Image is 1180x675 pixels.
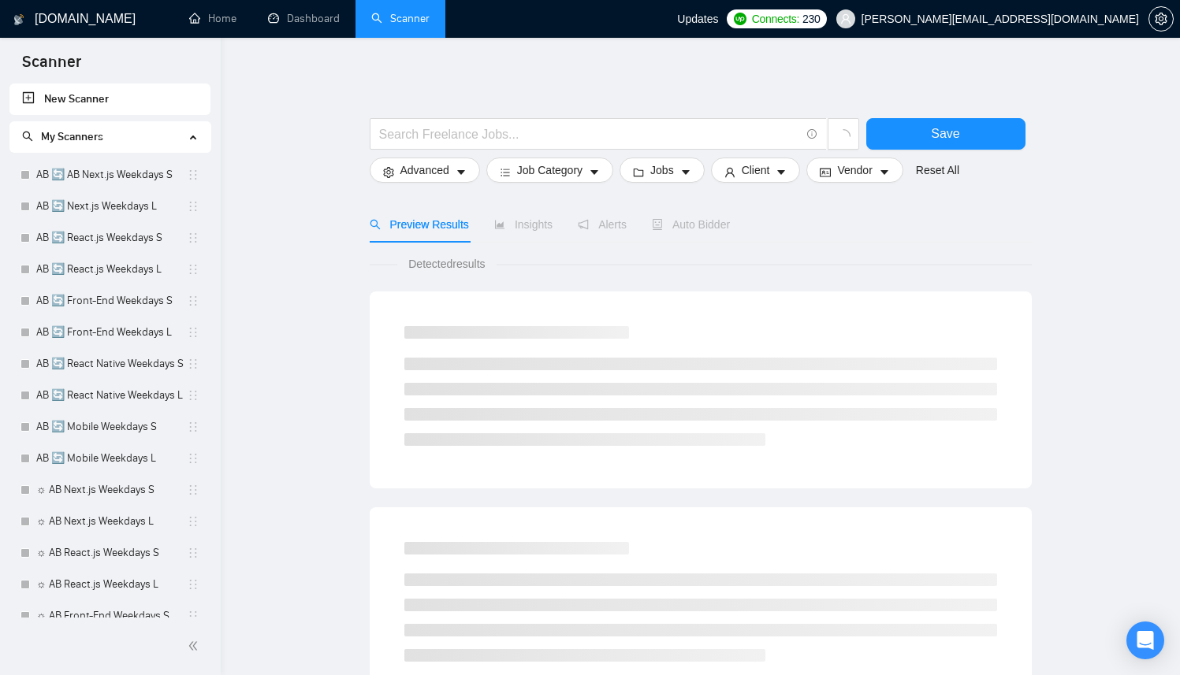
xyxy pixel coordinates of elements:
a: AB 🔄 Front-End Weekdays S [36,285,187,317]
span: area-chart [494,219,505,230]
a: ☼ AB Next.js Weekdays L [36,506,187,537]
button: folderJobscaret-down [620,158,705,183]
a: AB 🔄 Mobile Weekdays S [36,411,187,443]
span: user [724,166,735,178]
span: bars [500,166,511,178]
span: user [840,13,851,24]
span: robot [652,219,663,230]
span: Alerts [578,218,627,231]
span: holder [187,263,199,276]
span: Save [931,124,959,143]
span: My Scanners [22,130,103,143]
span: caret-down [589,166,600,178]
span: caret-down [680,166,691,178]
span: holder [187,169,199,181]
input: Search Freelance Jobs... [379,124,800,144]
span: idcard [820,166,831,178]
span: holder [187,421,199,433]
span: caret-down [456,166,467,178]
button: Save [866,118,1026,150]
a: homeHome [189,12,236,25]
span: holder [187,484,199,496]
span: Vendor [837,161,872,179]
span: holder [187,358,199,370]
span: loading [836,129,851,143]
li: AB 🔄 React.js Weekdays L [9,254,210,285]
span: double-left [188,638,203,654]
li: AB 🔄 Mobile Weekdays S [9,411,210,443]
a: New Scanner [22,83,198,115]
a: AB 🔄 React Native Weekdays L [36,380,187,411]
a: AB 🔄 React.js Weekdays S [36,222,187,254]
span: holder [187,326,199,339]
span: holder [187,452,199,465]
li: AB 🔄 AB Next.js Weekdays S [9,159,210,191]
li: AB 🔄 Next.js Weekdays L [9,191,210,222]
span: Preview Results [370,218,469,231]
a: ☼ AB Next.js Weekdays S [36,474,187,506]
span: 230 [802,10,820,28]
span: Updates [677,13,718,25]
li: AB 🔄 React.js Weekdays S [9,222,210,254]
a: ☼ AB React.js Weekdays S [36,537,187,569]
img: upwork-logo.png [734,13,746,25]
span: caret-down [776,166,787,178]
li: ☼ AB React.js Weekdays L [9,569,210,600]
li: AB 🔄 Front-End Weekdays S [9,285,210,317]
a: AB 🔄 Front-End Weekdays L [36,317,187,348]
button: setting [1148,6,1174,32]
span: notification [578,219,589,230]
button: idcardVendorcaret-down [806,158,903,183]
span: Scanner [9,50,94,83]
span: setting [383,166,394,178]
a: AB 🔄 AB Next.js Weekdays S [36,159,187,191]
a: AB 🔄 Next.js Weekdays L [36,191,187,222]
span: My Scanners [41,130,103,143]
span: Job Category [517,161,583,179]
a: dashboardDashboard [268,12,340,25]
span: holder [187,295,199,307]
span: Client [742,161,770,179]
span: Advanced [400,161,449,179]
li: ☼ AB React.js Weekdays S [9,537,210,569]
span: holder [187,232,199,244]
span: holder [187,547,199,559]
li: ☼ AB Next.js Weekdays S [9,474,210,506]
span: search [22,131,33,142]
span: Connects: [752,10,799,28]
li: AB 🔄 React Native Weekdays S [9,348,210,380]
span: Detected results [397,255,496,273]
span: holder [187,200,199,213]
button: userClientcaret-down [711,158,801,183]
span: setting [1149,13,1173,25]
span: caret-down [879,166,890,178]
a: ☼ AB Front-End Weekdays S [36,600,187,632]
span: Auto Bidder [652,218,730,231]
li: AB 🔄 React Native Weekdays L [9,380,210,411]
img: logo [13,7,24,32]
button: barsJob Categorycaret-down [486,158,613,183]
span: holder [187,515,199,528]
span: holder [187,610,199,622]
span: search [370,219,381,230]
li: ☼ AB Front-End Weekdays S [9,600,210,632]
span: Insights [494,218,553,231]
a: AB 🔄 React.js Weekdays L [36,254,187,285]
a: AB 🔄 Mobile Weekdays L [36,443,187,474]
span: info-circle [807,129,817,139]
span: holder [187,578,199,591]
a: AB 🔄 React Native Weekdays S [36,348,187,380]
span: Jobs [650,161,674,179]
a: setting [1148,13,1174,25]
li: New Scanner [9,83,210,115]
a: Reset All [916,161,959,179]
a: searchScanner [371,12,430,25]
li: AB 🔄 Front-End Weekdays L [9,317,210,348]
span: folder [633,166,644,178]
li: AB 🔄 Mobile Weekdays L [9,443,210,474]
span: holder [187,389,199,402]
button: settingAdvancedcaret-down [370,158,480,183]
a: ☼ AB React.js Weekdays L [36,569,187,600]
div: Open Intercom Messenger [1126,621,1164,659]
li: ☼ AB Next.js Weekdays L [9,506,210,537]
